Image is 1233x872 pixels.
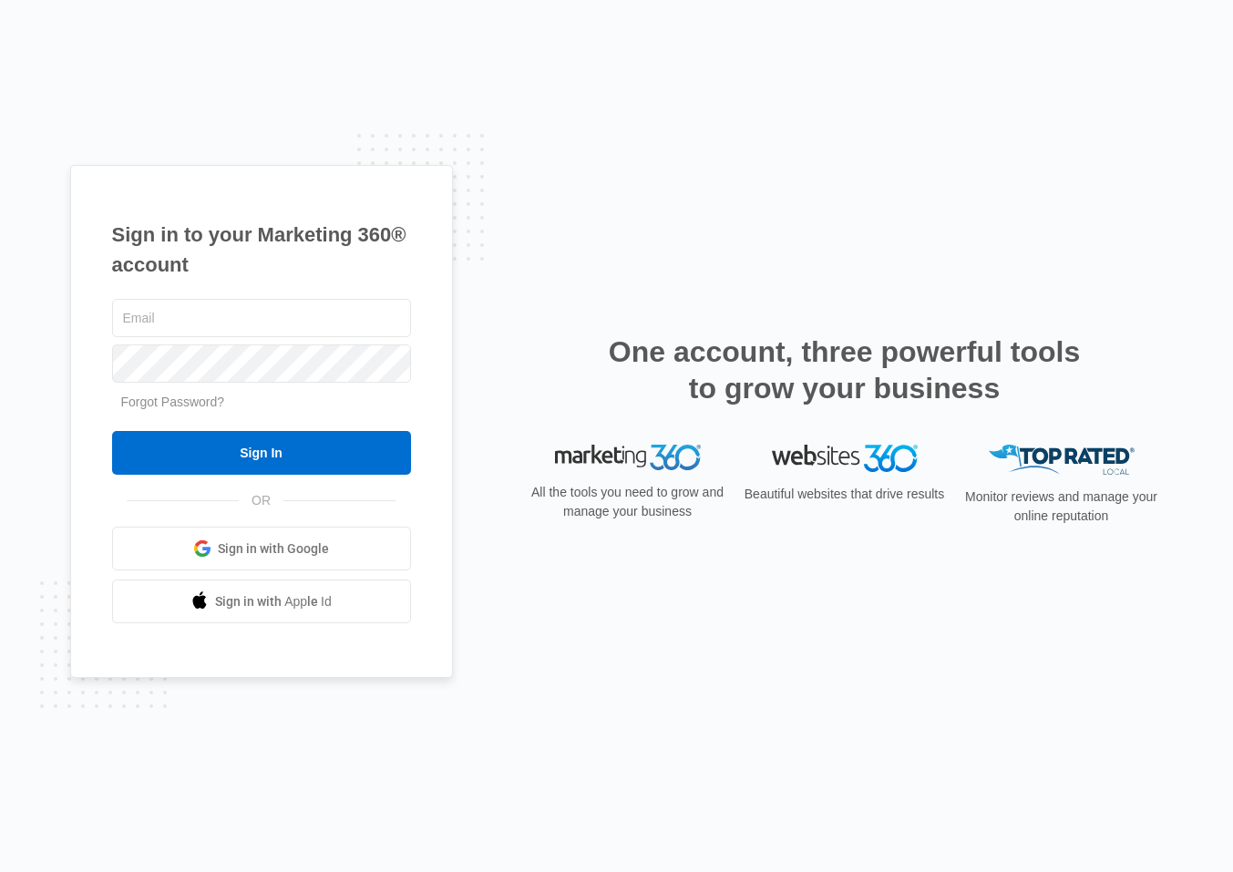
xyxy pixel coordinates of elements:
span: OR [239,491,283,510]
img: Top Rated Local [989,445,1135,475]
p: All the tools you need to grow and manage your business [526,483,730,521]
span: Sign in with Apple Id [215,592,332,611]
img: Marketing 360 [555,445,701,470]
a: Sign in with Google [112,527,411,570]
a: Forgot Password? [121,395,225,409]
h1: Sign in to your Marketing 360® account [112,220,411,280]
h2: One account, three powerful tools to grow your business [603,333,1086,406]
input: Sign In [112,431,411,475]
a: Sign in with Apple Id [112,580,411,623]
p: Monitor reviews and manage your online reputation [960,487,1164,526]
img: Websites 360 [772,445,918,471]
p: Beautiful websites that drive results [743,485,947,504]
span: Sign in with Google [218,539,329,559]
input: Email [112,299,411,337]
